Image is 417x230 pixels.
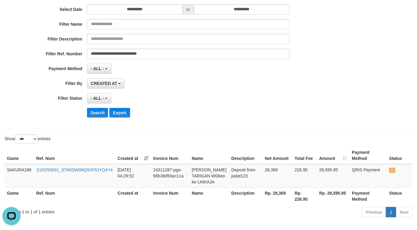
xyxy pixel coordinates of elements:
th: Rp. 28,595.95 [317,187,349,205]
label: Show entries [5,134,50,144]
a: 1 [386,207,396,217]
th: Created at [115,187,151,205]
th: Game [5,187,34,205]
th: Amount: activate to sort column ascending [317,147,349,164]
div: Showing 1 to 1 of 1 entries [5,206,169,215]
th: Invoice Num [151,147,189,164]
th: Rp. 28,369 [262,187,292,205]
button: CREATED AT [87,78,125,89]
span: CREATED AT [91,81,117,86]
td: [DATE] 04:29:52 [115,164,151,188]
th: Net Amount [262,147,292,164]
th: Description [229,187,262,205]
td: 28,369 [262,164,292,188]
button: Open LiveChat chat widget [2,2,21,21]
button: Search [87,108,108,118]
select: Showentries [15,134,38,144]
a: Next [396,207,412,217]
th: Total Fee [292,147,317,164]
a: Previous [362,207,386,217]
th: Rp. 226.95 [292,187,317,205]
th: Name [189,147,229,164]
th: Ref. Num [34,147,115,164]
button: - ALL - [87,63,111,74]
button: Export [109,108,130,118]
th: Payment Method [350,147,387,164]
th: Ref. Num [34,187,115,205]
td: Deposit from patat123 [229,164,262,188]
th: Game [5,147,34,164]
td: [PERSON_NAME] TARIGAN WDkan ke LINKAJA [189,164,229,188]
th: Name [189,187,229,205]
th: Description [229,147,262,164]
a: S19I250831_STA0DWIMQ9XP8JYQ4Y4 [36,167,113,172]
td: SAKURA188 [5,164,34,188]
th: Invoice Num [151,187,189,205]
th: Created at: activate to sort column ascending [115,147,151,164]
span: to [183,4,194,15]
span: - ALL - [91,96,104,101]
th: Payment Method [350,187,387,205]
td: 24311287-pga-68b36d50ac11a [151,164,189,188]
th: Status [387,147,412,164]
button: - ALL - [87,93,111,103]
td: 226.95 [292,164,317,188]
span: - ALL - [91,66,104,71]
td: QRIS Payment [350,164,387,188]
span: UNPAID [389,168,395,173]
td: 28,595.95 [317,164,349,188]
th: Status [387,187,412,205]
